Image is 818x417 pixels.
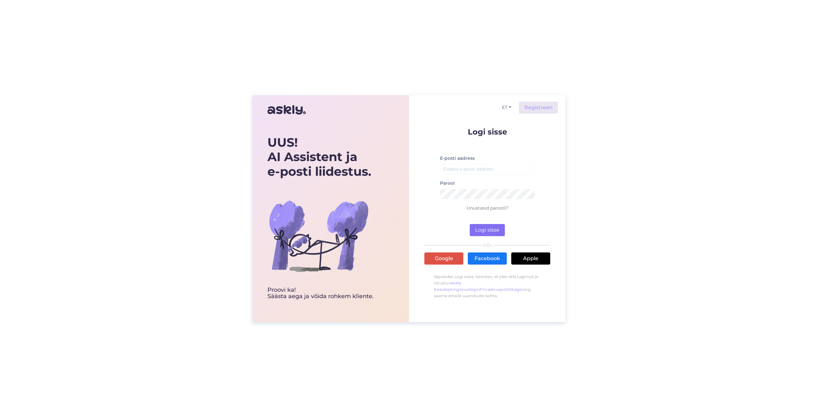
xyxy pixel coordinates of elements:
div: Proovi ka! Säästa aega ja võida rohkem kliente. [267,287,374,300]
img: bg-askly [267,185,370,287]
div: UUS! AI Assistent ja e-posti liidestus. [267,135,374,179]
a: Registreeri [519,102,558,114]
a: Facebook [468,252,507,265]
a: Privaatsuspoliitikaga [479,287,521,292]
p: Vajutades Logi sisse, kinnitan, et olen läbi lugenud ja nõustun , ning saama emaile uuenduste kohta. [424,270,550,302]
a: Askly Kasutajatingimustega [434,281,478,292]
span: VÕI [482,243,493,248]
input: Sisesta e-posti aadress [440,164,535,174]
a: Google [424,252,463,265]
p: Logi sisse [424,128,550,136]
img: Askly [267,102,306,118]
button: ET [499,103,514,112]
label: Parool [440,180,455,187]
button: Logi sisse [470,224,505,236]
a: Apple [511,252,550,265]
a: Unustasid parooli? [467,205,508,211]
label: E-posti aadress [440,155,475,162]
